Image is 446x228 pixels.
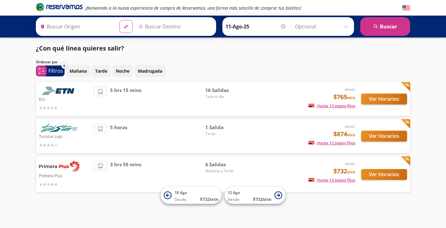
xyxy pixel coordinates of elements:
[205,131,249,137] span: Tarde
[175,190,187,195] span: 10 Ago
[345,87,355,92] em: desde:
[200,196,218,202] span: $ 732
[345,161,355,166] em: desde:
[360,17,410,36] button: Buscar
[36,44,124,53] p: ¿Con qué línea quieres salir?
[361,131,407,142] button: Ver Horarios
[39,161,80,172] img: Primera Plus
[110,124,127,148] span: 5 horas
[308,103,355,109] span: Hasta 12 pagos fijos
[116,68,129,74] p: Noche
[253,196,271,202] span: $ 732
[39,95,91,103] p: Etn
[39,132,91,140] p: Turistar Lujo
[228,190,240,195] span: 12 Ago
[347,95,355,100] small: MXN
[161,187,221,204] button: 10 AgoDesde:$732MXN
[138,68,162,74] p: Madrugada
[66,65,90,77] button: Mañana
[361,94,407,104] button: Ver Horarios
[38,19,114,34] input: Buscar Origen
[36,59,58,65] p: Ordenar por
[361,169,407,180] button: Ver Horarios
[95,68,107,74] p: Tarde
[39,87,80,95] img: Etn
[48,67,63,75] p: Filtros
[36,65,65,76] button: 0Filtros
[402,4,410,12] button: English
[205,161,249,168] span: 4 Salidas
[295,19,351,34] input: Opcional
[205,87,249,94] span: 16 Salidas
[85,5,301,11] em: ¡Bienvenido a la nueva experiencia de compra de Reservamos, una forma más sencilla de comprar tus...
[228,197,240,202] span: Desde:
[205,168,249,174] span: Mañana y Tarde
[333,167,355,176] span: $732
[39,124,80,132] img: Turistar Lujo
[134,65,166,77] button: Madrugada
[333,92,355,102] span: $765
[225,19,287,34] input: Elegir Fecha
[205,124,249,131] span: 1 Salida
[175,197,187,202] span: Desde:
[263,197,271,202] small: MXN
[136,19,213,34] input: Buscar Destino
[333,129,355,139] span: $874
[110,161,141,188] span: 3 hrs 50 mins
[347,170,355,174] small: MXN
[110,87,141,111] span: 5 hrs 15 mins
[92,65,111,77] button: Tarde
[210,197,218,202] small: MXN
[36,2,83,12] i: Brand Logo
[70,68,87,74] p: Mañana
[36,2,83,13] a: Brand Logo
[205,94,249,99] span: Todo el día
[112,65,133,77] button: Noche
[345,124,355,129] em: desde:
[308,177,355,183] span: Hasta 12 pagos fijos
[308,140,355,146] span: Hasta 12 pagos fijos
[347,133,355,137] small: MXN
[225,187,285,204] button: 12 AgoDesde:$732MXN
[63,63,65,69] span: 0
[39,172,91,179] p: Primera Plus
